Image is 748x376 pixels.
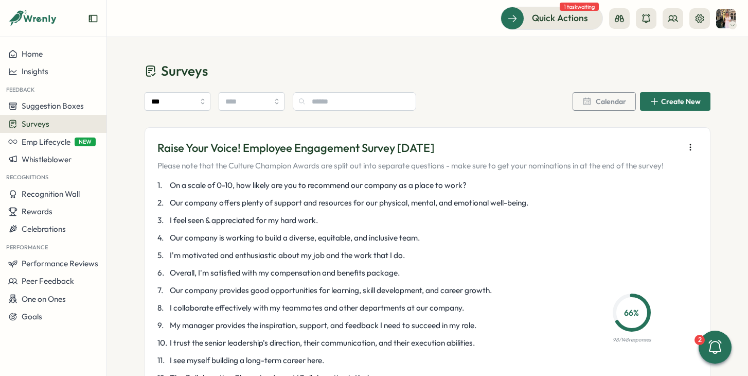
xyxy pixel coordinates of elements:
span: One on Ones [22,294,66,304]
span: 11 . [157,355,168,366]
button: Calendar [573,92,636,111]
button: Quick Actions [501,7,603,29]
span: Our company offers plenty of support and resources for our physical, mental, and emotional well-b... [170,197,528,209]
span: Rewards [22,207,52,216]
span: Suggestion Boxes [22,101,84,111]
span: 7 . [157,285,168,296]
span: I collaborate effectively with my teammates and other departments at our company. [170,302,464,314]
p: Please note that the Culture Champion Awards are split out into separate questions - make sure to... [157,160,664,172]
span: Whistleblower [22,155,72,164]
img: Hannah Saunders [716,9,736,28]
span: Insights [22,66,48,76]
span: 6 . [157,267,168,279]
span: Celebrations [22,224,66,234]
span: On a scale of 0-10, how likely are you to recommend our company as a place to work? [170,180,467,191]
button: Create New [640,92,710,111]
span: 4 . [157,232,168,244]
span: 3 . [157,215,168,226]
span: NEW [75,138,96,146]
span: Surveys [161,62,208,80]
span: I'm motivated and enthusiastic about my job and the work that I do. [170,250,405,261]
span: Quick Actions [532,11,588,25]
span: 1 . [157,180,168,191]
span: 9 . [157,320,168,331]
span: Peer Feedback [22,276,74,286]
span: Overall, I'm satisfied with my compensation and benefits package. [170,267,400,279]
span: I trust the senior leadership's direction, their communication, and their execution abilities. [170,337,475,349]
span: Performance Reviews [22,259,98,268]
span: Home [22,49,43,59]
p: 66 % [616,306,648,319]
p: Raise Your Voice! Employee Engagement Survey [DATE] [157,140,664,156]
span: I see myself building a long-term career here. [170,355,324,366]
span: 1 task waiting [560,3,599,11]
span: 2 . [157,197,168,209]
span: 10 . [157,337,168,349]
span: 8 . [157,302,168,314]
span: Our company provides good opportunities for learning, skill development, and career growth. [170,285,492,296]
span: Create New [661,98,701,105]
span: Emp Lifecycle [22,137,70,147]
p: 98 / 148 responses [613,336,651,344]
button: 2 [699,331,732,364]
span: 5 . [157,250,168,261]
span: Surveys [22,119,49,129]
span: Our company is working to build a diverse, equitable, and inclusive team. [170,232,420,244]
span: My manager provides the inspiration, support, and feedback I need to succeed in my role. [170,320,476,331]
span: Goals [22,312,42,321]
span: Recognition Wall [22,189,80,199]
button: Expand sidebar [88,13,98,24]
span: I feel seen & appreciated for my hard work. [170,215,318,226]
div: 2 [694,335,705,345]
span: Calendar [596,98,626,105]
